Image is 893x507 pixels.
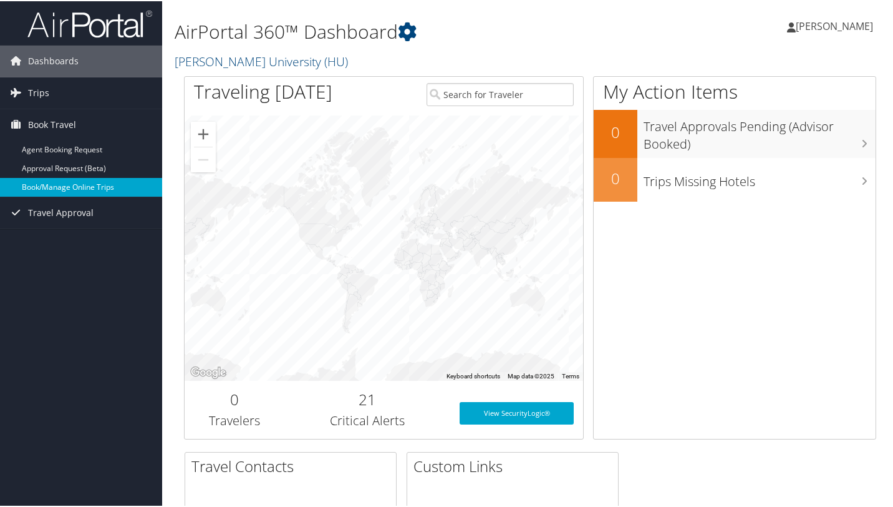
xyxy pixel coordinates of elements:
h3: Trips Missing Hotels [644,165,876,189]
a: 0Travel Approvals Pending (Advisor Booked) [594,109,876,157]
span: [PERSON_NAME] [796,18,873,32]
a: [PERSON_NAME] [787,6,886,44]
a: 0Trips Missing Hotels [594,157,876,200]
h2: 0 [194,388,275,409]
span: Travel Approval [28,196,94,227]
a: [PERSON_NAME] University (HU) [175,52,351,69]
img: Google [188,363,229,380]
span: Dashboards [28,44,79,76]
button: Keyboard shortcuts [446,371,500,380]
h1: AirPortal 360™ Dashboard [175,17,649,44]
a: View SecurityLogic® [460,401,574,423]
h2: 21 [294,388,441,409]
a: Terms (opens in new tab) [562,372,579,378]
span: Map data ©2025 [508,372,554,378]
h2: 0 [594,121,637,142]
img: airportal-logo.png [27,8,152,37]
span: Trips [28,76,49,107]
button: Zoom out [191,146,216,171]
h2: 0 [594,167,637,188]
button: Zoom in [191,121,216,145]
h3: Critical Alerts [294,411,441,428]
h3: Travel Approvals Pending (Advisor Booked) [644,111,876,152]
a: Open this area in Google Maps (opens a new window) [188,363,229,380]
input: Search for Traveler [427,82,574,105]
h1: Traveling [DATE] [194,77,332,104]
h3: Travelers [194,411,275,428]
h2: Custom Links [413,455,618,476]
span: Book Travel [28,108,76,139]
h1: My Action Items [594,77,876,104]
h2: Travel Contacts [191,455,396,476]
